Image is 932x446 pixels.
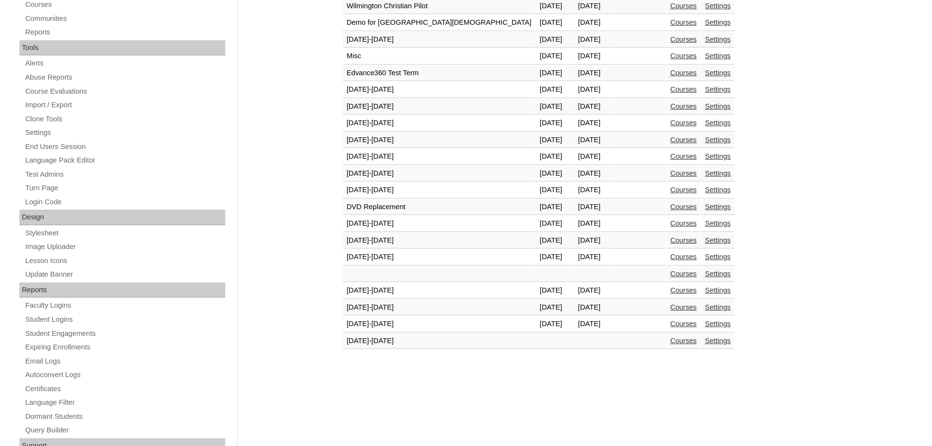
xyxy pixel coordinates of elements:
[24,396,225,409] a: Language Filter
[24,314,225,326] a: Student Logins
[670,303,697,311] a: Courses
[24,227,225,239] a: Stylesheet
[24,424,225,436] a: Query Builder
[536,48,574,65] td: [DATE]
[24,168,225,181] a: Test Admins
[536,232,574,249] td: [DATE]
[574,149,610,165] td: [DATE]
[24,369,225,381] a: Autoconvert Logs
[536,282,574,299] td: [DATE]
[670,52,697,60] a: Courses
[536,149,574,165] td: [DATE]
[705,2,731,10] a: Settings
[24,182,225,194] a: Turn Page
[705,303,731,311] a: Settings
[343,82,535,98] td: [DATE]-[DATE]
[705,136,731,144] a: Settings
[574,99,610,115] td: [DATE]
[705,219,731,227] a: Settings
[574,215,610,232] td: [DATE]
[536,82,574,98] td: [DATE]
[536,215,574,232] td: [DATE]
[705,337,731,345] a: Settings
[24,241,225,253] a: Image Uploader
[343,115,535,132] td: [DATE]-[DATE]
[670,102,697,110] a: Courses
[343,316,535,332] td: [DATE]-[DATE]
[24,355,225,367] a: Email Logs
[705,52,731,60] a: Settings
[705,69,731,77] a: Settings
[536,316,574,332] td: [DATE]
[574,165,610,182] td: [DATE]
[343,215,535,232] td: [DATE]-[DATE]
[670,253,697,261] a: Courses
[705,18,731,26] a: Settings
[343,282,535,299] td: [DATE]-[DATE]
[670,203,697,211] a: Courses
[670,69,697,77] a: Courses
[670,85,697,93] a: Courses
[705,119,731,127] a: Settings
[574,65,610,82] td: [DATE]
[24,13,225,25] a: Communities
[574,132,610,149] td: [DATE]
[24,154,225,166] a: Language Pack Editor
[343,132,535,149] td: [DATE]-[DATE]
[705,169,731,177] a: Settings
[574,32,610,48] td: [DATE]
[705,85,731,93] a: Settings
[670,186,697,194] a: Courses
[343,65,535,82] td: Edvance360 Test Term
[343,32,535,48] td: [DATE]-[DATE]
[24,71,225,83] a: Abuse Reports
[536,182,574,198] td: [DATE]
[343,249,535,265] td: [DATE]-[DATE]
[705,286,731,294] a: Settings
[536,99,574,115] td: [DATE]
[670,18,697,26] a: Courses
[536,115,574,132] td: [DATE]
[705,203,731,211] a: Settings
[670,136,697,144] a: Courses
[574,48,610,65] td: [DATE]
[343,15,535,31] td: Demo for [GEOGRAPHIC_DATA][DEMOGRAPHIC_DATA]
[24,383,225,395] a: Certificates
[343,232,535,249] td: [DATE]-[DATE]
[670,320,697,328] a: Courses
[574,316,610,332] td: [DATE]
[24,299,225,312] a: Faculty Logins
[24,57,225,69] a: Alerts
[574,282,610,299] td: [DATE]
[670,219,697,227] a: Courses
[574,232,610,249] td: [DATE]
[24,127,225,139] a: Settings
[670,2,697,10] a: Courses
[574,299,610,316] td: [DATE]
[24,411,225,423] a: Dormant Students
[536,65,574,82] td: [DATE]
[536,249,574,265] td: [DATE]
[670,236,697,244] a: Courses
[670,270,697,278] a: Courses
[343,199,535,215] td: DVD Replacement
[574,249,610,265] td: [DATE]
[19,210,225,225] div: Design
[705,102,731,110] a: Settings
[574,199,610,215] td: [DATE]
[343,149,535,165] td: [DATE]-[DATE]
[24,99,225,111] a: Import / Export
[705,253,731,261] a: Settings
[24,328,225,340] a: Student Engagements
[705,186,731,194] a: Settings
[670,152,697,160] a: Courses
[705,270,731,278] a: Settings
[24,268,225,281] a: Update Banner
[536,15,574,31] td: [DATE]
[24,341,225,353] a: Expiring Enrollments
[536,199,574,215] td: [DATE]
[24,255,225,267] a: Lesson Icons
[574,115,610,132] td: [DATE]
[24,113,225,125] a: Clone Tools
[536,165,574,182] td: [DATE]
